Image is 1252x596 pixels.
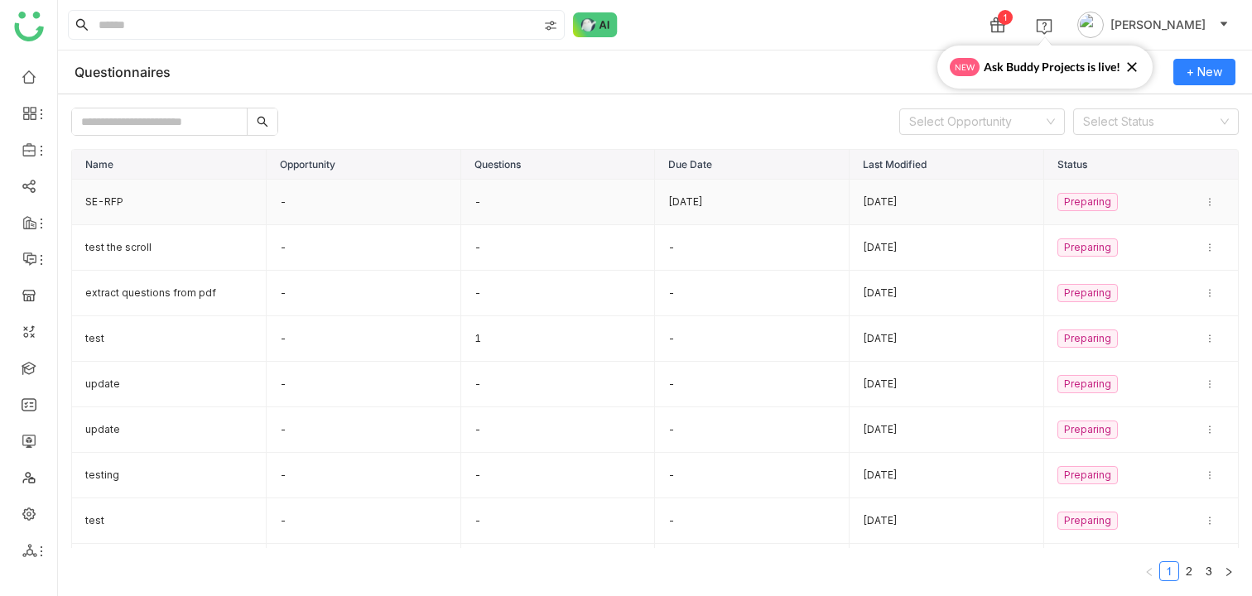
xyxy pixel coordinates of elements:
td: - [461,453,656,498]
div: [DATE] [863,195,1030,210]
td: - [461,407,656,453]
button: [PERSON_NAME] [1074,12,1232,38]
td: - [267,180,461,225]
span: [PERSON_NAME] [1110,16,1206,34]
td: testing [72,453,267,498]
td: test [72,316,267,362]
td: - [267,225,461,271]
span: Ask Buddy Projects is live! [984,58,1120,76]
a: 2 [1180,562,1198,580]
td: 1 [461,316,656,362]
th: Status [1044,150,1239,180]
img: help.svg [1036,18,1052,35]
div: [DATE] [863,286,1030,301]
nz-tag: Preparing [1057,329,1118,348]
td: - [655,498,850,544]
th: Due Date [655,150,850,180]
td: - [655,316,850,362]
th: Opportunity [267,150,461,180]
span: new [950,58,980,76]
td: - [267,362,461,407]
div: 1 [998,10,1013,25]
td: update [72,362,267,407]
td: New one Uday [72,544,267,589]
button: + New [1173,59,1235,85]
td: SE-RFP [72,180,267,225]
nz-tag: Preparing [1057,512,1118,530]
img: ask-buddy-normal.svg [573,12,618,37]
a: 1 [1160,562,1178,580]
td: - [461,180,656,225]
span: + New [1187,63,1222,81]
li: 2 [1179,561,1199,581]
td: update [72,407,267,453]
div: Questionnaires [75,64,171,80]
td: - [655,407,850,453]
div: [DATE] [863,422,1030,438]
td: - [655,225,850,271]
th: Name [72,150,267,180]
li: 3 [1199,561,1219,581]
td: - [267,316,461,362]
nz-tag: Preparing [1057,421,1118,439]
div: [DATE] [863,331,1030,347]
nz-tag: Preparing [1057,193,1118,211]
div: [DATE] [863,240,1030,256]
li: 1 [1159,561,1179,581]
img: logo [14,12,44,41]
img: search-type.svg [544,19,557,32]
th: Last Modified [850,150,1044,180]
nz-tag: Preparing [1057,284,1118,302]
th: Questions [461,150,656,180]
td: - [461,225,656,271]
td: extract questions from pdf [72,271,267,316]
td: - [461,271,656,316]
td: test [72,498,267,544]
td: - [267,544,461,589]
td: - [267,271,461,316]
td: - [655,271,850,316]
td: [DATE] [655,544,850,589]
nz-tag: Preparing [1057,238,1118,257]
td: test the scroll [72,225,267,271]
div: [DATE] [863,513,1030,529]
img: avatar [1077,12,1104,38]
td: - [655,362,850,407]
nz-tag: Preparing [1057,375,1118,393]
div: [DATE] [863,377,1030,392]
td: - [267,407,461,453]
button: Previous Page [1139,561,1159,581]
td: - [267,453,461,498]
td: 4 [461,544,656,589]
nz-tag: Preparing [1057,466,1118,484]
div: [DATE] [863,468,1030,483]
td: - [267,498,461,544]
a: 3 [1200,562,1218,580]
td: [DATE] [655,180,850,225]
td: - [461,362,656,407]
td: - [461,498,656,544]
button: Next Page [1219,561,1239,581]
td: - [655,453,850,498]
